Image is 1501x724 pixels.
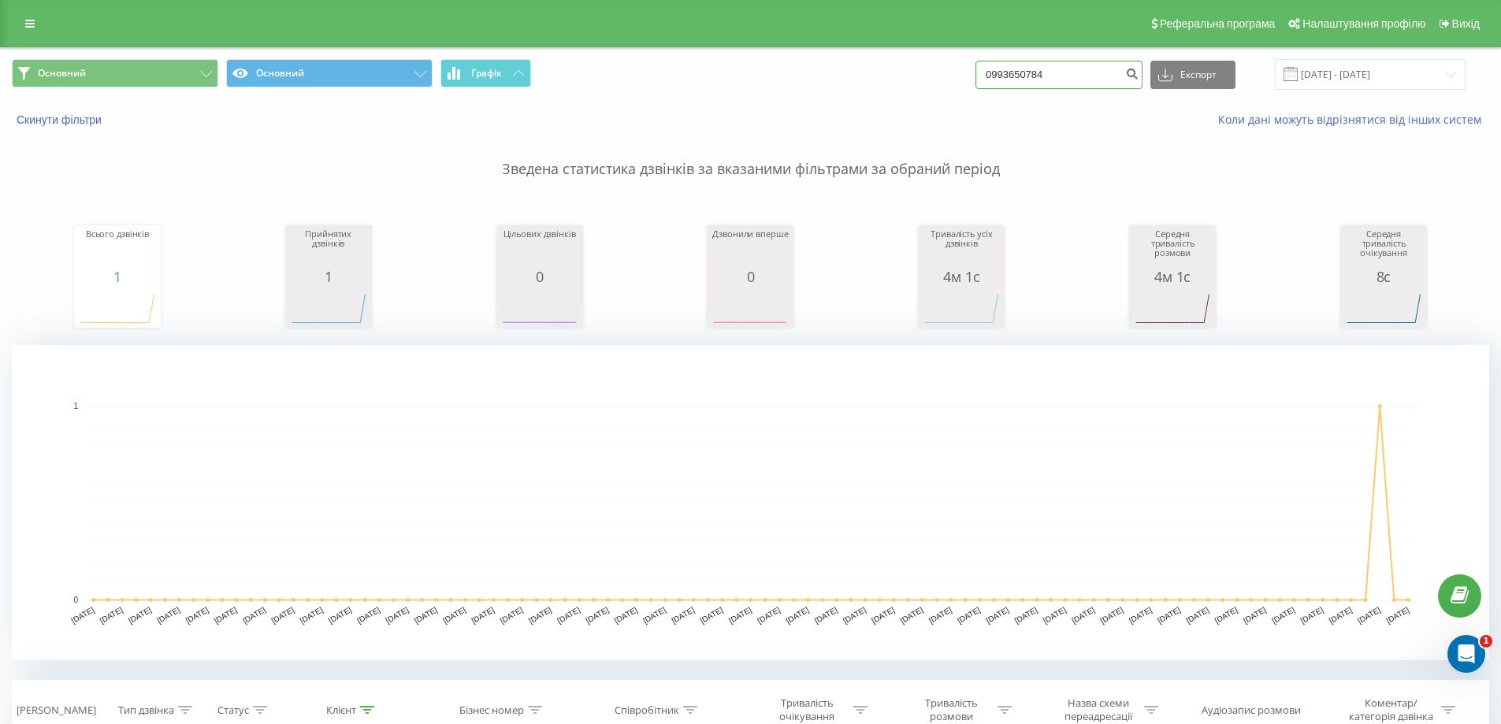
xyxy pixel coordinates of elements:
[756,605,782,625] text: [DATE]
[1156,605,1182,625] text: [DATE]
[385,605,411,625] text: [DATE]
[813,605,839,625] text: [DATE]
[459,704,524,717] div: Бізнес номер
[73,596,78,604] text: 0
[441,605,467,625] text: [DATE]
[471,68,502,79] span: Графік
[613,605,639,625] text: [DATE]
[17,704,96,717] div: [PERSON_NAME]
[1344,284,1423,332] svg: A chart.
[1184,605,1210,625] text: [DATE]
[500,284,579,332] svg: A chart.
[1270,605,1296,625] text: [DATE]
[699,605,725,625] text: [DATE]
[922,269,1001,284] div: 4м 1с
[1218,112,1489,127] a: Коли дані можуть відрізнятися вiд інших систем
[127,605,153,625] text: [DATE]
[289,269,368,284] div: 1
[727,605,753,625] text: [DATE]
[1447,635,1485,673] iframe: Intercom live chat
[226,59,433,87] button: Основний
[842,605,868,625] text: [DATE]
[413,605,439,625] text: [DATE]
[78,284,157,332] svg: A chart.
[870,605,896,625] text: [DATE]
[299,605,325,625] text: [DATE]
[922,229,1001,269] div: Тривалість усіх дзвінків
[1070,605,1096,625] text: [DATE]
[326,704,356,717] div: Клієнт
[1344,269,1423,284] div: 8с
[1242,605,1268,625] text: [DATE]
[1202,704,1301,717] div: Аудіозапис розмови
[1128,605,1154,625] text: [DATE]
[327,605,353,625] text: [DATE]
[1042,605,1068,625] text: [DATE]
[1302,17,1425,30] span: Налаштування профілю
[241,605,267,625] text: [DATE]
[12,345,1489,660] svg: A chart.
[289,284,368,332] svg: A chart.
[12,59,218,87] button: Основний
[1013,605,1039,625] text: [DATE]
[1452,17,1480,30] span: Вихід
[765,696,849,723] div: Тривалість очікування
[711,229,790,269] div: Дзвонили вперше
[899,605,925,625] text: [DATE]
[118,704,174,717] div: Тип дзвінка
[500,269,579,284] div: 0
[1160,17,1276,30] span: Реферальна програма
[975,61,1142,89] input: Пошук за номером
[641,605,667,625] text: [DATE]
[585,605,611,625] text: [DATE]
[555,605,581,625] text: [DATE]
[711,269,790,284] div: 0
[1356,605,1382,625] text: [DATE]
[1480,635,1492,648] span: 1
[184,605,210,625] text: [DATE]
[1056,696,1140,723] div: Назва схеми переадресації
[1345,696,1437,723] div: Коментар/категорія дзвінка
[470,605,496,625] text: [DATE]
[73,402,78,410] text: 1
[984,605,1010,625] text: [DATE]
[1213,605,1239,625] text: [DATE]
[78,229,157,269] div: Всього дзвінків
[78,269,157,284] div: 1
[785,605,811,625] text: [DATE]
[909,696,994,723] div: Тривалість розмови
[1133,269,1212,284] div: 4м 1с
[213,605,239,625] text: [DATE]
[38,67,86,80] span: Основний
[527,605,553,625] text: [DATE]
[1133,284,1212,332] svg: A chart.
[12,128,1489,180] p: Зведена статистика дзвінків за вказаними фільтрами за обраний період
[1328,605,1354,625] text: [DATE]
[956,605,982,625] text: [DATE]
[1344,229,1423,269] div: Середня тривалість очікування
[1299,605,1325,625] text: [DATE]
[1384,605,1410,625] text: [DATE]
[289,229,368,269] div: Прийнятих дзвінків
[355,605,381,625] text: [DATE]
[615,704,679,717] div: Співробітник
[98,605,124,625] text: [DATE]
[12,113,110,127] button: Скинути фільтри
[499,605,525,625] text: [DATE]
[1133,229,1212,269] div: Середня тривалість розмови
[922,284,1001,332] svg: A chart.
[70,605,96,625] text: [DATE]
[927,605,953,625] text: [DATE]
[270,605,296,625] text: [DATE]
[711,284,790,332] svg: A chart.
[670,605,696,625] text: [DATE]
[1150,61,1235,89] button: Експорт
[500,229,579,269] div: Цільових дзвінків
